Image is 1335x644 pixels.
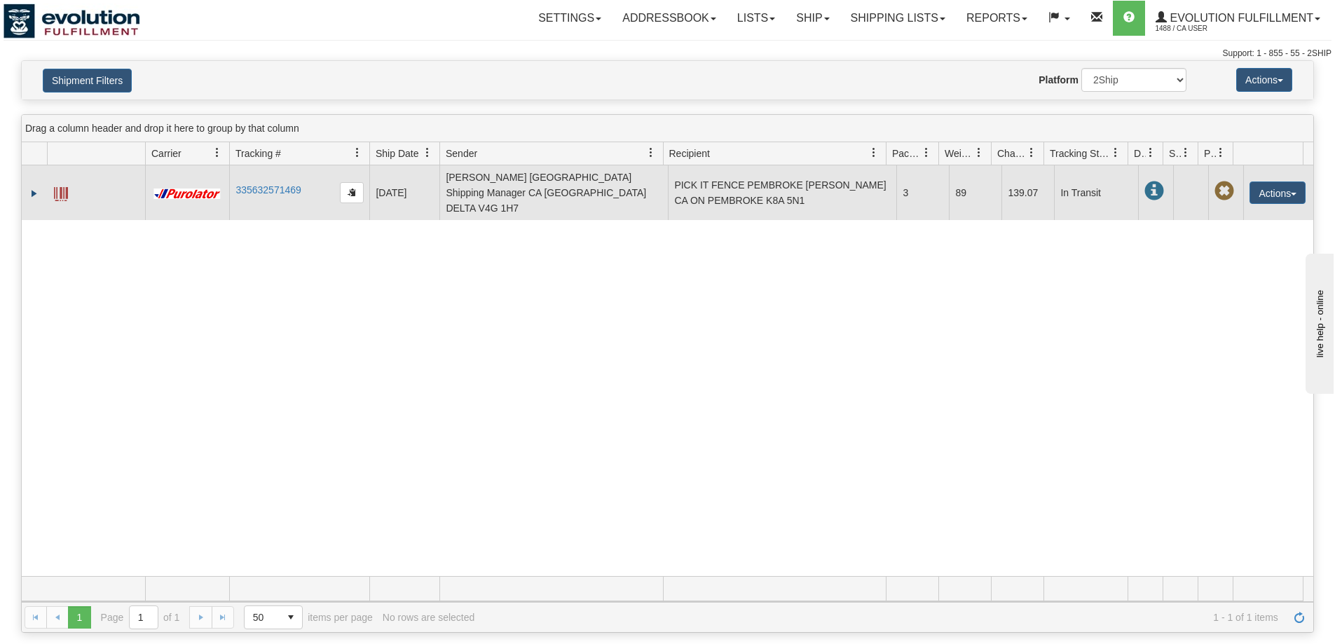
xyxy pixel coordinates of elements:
[840,1,956,36] a: Shipping lists
[1145,1,1331,36] a: Evolution Fulfillment 1488 / CA User
[1104,141,1128,165] a: Tracking Status filter column settings
[1174,141,1198,165] a: Shipment Issues filter column settings
[786,1,840,36] a: Ship
[1303,250,1334,393] iframe: chat widget
[101,605,180,629] span: Page of 1
[446,146,477,160] span: Sender
[4,4,140,39] img: logo1488.jpg
[668,165,896,220] td: PICK IT FENCE PEMBROKE [PERSON_NAME] CA ON PEMBROKE K8A 5N1
[1236,68,1292,92] button: Actions
[340,182,364,203] button: Copy to clipboard
[345,141,369,165] a: Tracking # filter column settings
[612,1,727,36] a: Addressbook
[1209,141,1233,165] a: Pickup Status filter column settings
[244,605,373,629] span: items per page
[244,605,303,629] span: Page sizes drop down
[43,69,132,93] button: Shipment Filters
[956,1,1038,36] a: Reports
[1204,146,1216,160] span: Pickup Status
[639,141,663,165] a: Sender filter column settings
[915,141,938,165] a: Packages filter column settings
[27,186,41,200] a: Expand
[1288,606,1310,629] a: Refresh
[1134,146,1146,160] span: Delivery Status
[1169,146,1181,160] span: Shipment Issues
[1139,141,1163,165] a: Delivery Status filter column settings
[280,606,302,629] span: select
[1020,141,1043,165] a: Charge filter column settings
[862,141,886,165] a: Recipient filter column settings
[151,146,182,160] span: Carrier
[967,141,991,165] a: Weight filter column settings
[1050,146,1111,160] span: Tracking Status
[949,165,1001,220] td: 89
[997,146,1027,160] span: Charge
[68,606,90,629] span: Page 1
[439,165,668,220] td: [PERSON_NAME] [GEOGRAPHIC_DATA] Shipping Manager CA [GEOGRAPHIC_DATA] DELTA V4G 1H7
[4,48,1331,60] div: Support: 1 - 855 - 55 - 2SHIP
[416,141,439,165] a: Ship Date filter column settings
[1167,12,1313,24] span: Evolution Fulfillment
[253,610,271,624] span: 50
[1250,181,1306,204] button: Actions
[1039,73,1079,87] label: Platform
[727,1,786,36] a: Lists
[1001,165,1054,220] td: 139.07
[1144,181,1164,201] span: In Transit
[11,12,130,22] div: live help - online
[205,141,229,165] a: Carrier filter column settings
[54,181,68,203] a: Label
[22,115,1313,142] div: grid grouping header
[669,146,710,160] span: Recipient
[235,146,281,160] span: Tracking #
[369,165,439,220] td: [DATE]
[1156,22,1261,36] span: 1488 / CA User
[376,146,418,160] span: Ship Date
[528,1,612,36] a: Settings
[896,165,949,220] td: 3
[484,612,1278,623] span: 1 - 1 of 1 items
[151,189,223,199] img: 11 - Purolator
[130,606,158,629] input: Page 1
[1214,181,1234,201] span: Pickup Not Assigned
[235,184,301,196] a: 335632571469
[945,146,974,160] span: Weight
[892,146,922,160] span: Packages
[1054,165,1138,220] td: In Transit
[383,612,475,623] div: No rows are selected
